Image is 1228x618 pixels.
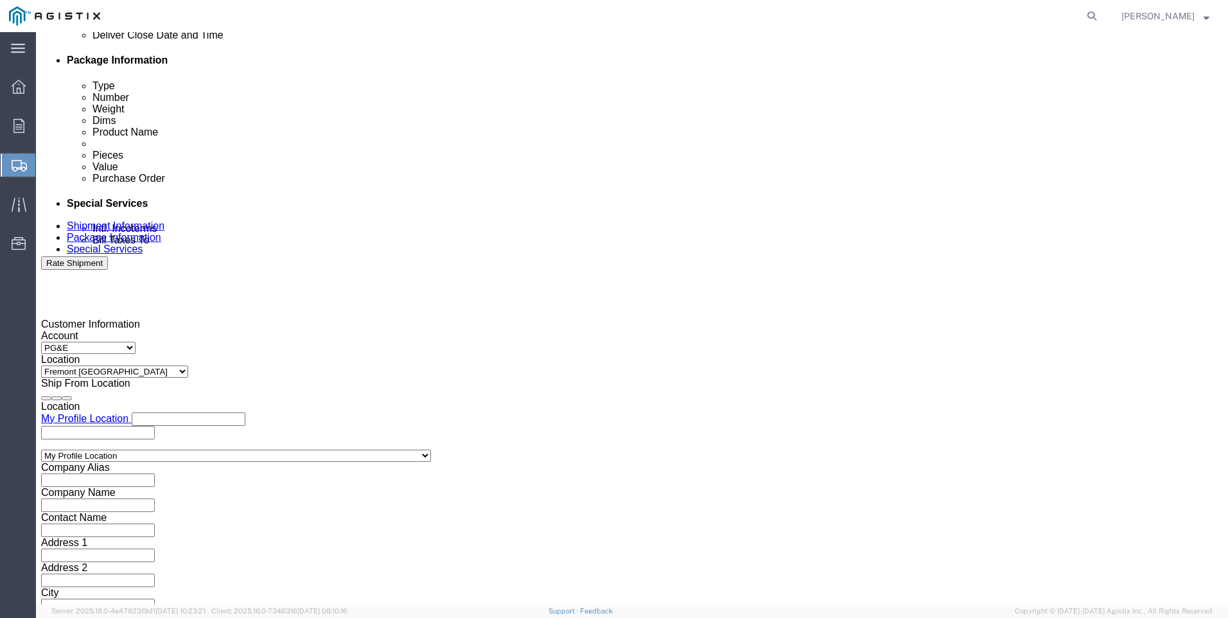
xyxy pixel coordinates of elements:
[580,607,613,615] a: Feedback
[1121,9,1195,23] span: Sharay Galdeira
[297,607,347,615] span: [DATE] 08:10:16
[9,6,100,26] img: logo
[211,607,347,615] span: Client: 2025.18.0-7346316
[1015,606,1213,617] span: Copyright © [DATE]-[DATE] Agistix Inc., All Rights Reserved
[1121,8,1210,24] button: [PERSON_NAME]
[548,607,581,615] a: Support
[51,607,206,615] span: Server: 2025.18.0-4e47823f9d1
[155,607,206,615] span: [DATE] 10:23:21
[36,32,1228,605] iframe: FS Legacy Container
